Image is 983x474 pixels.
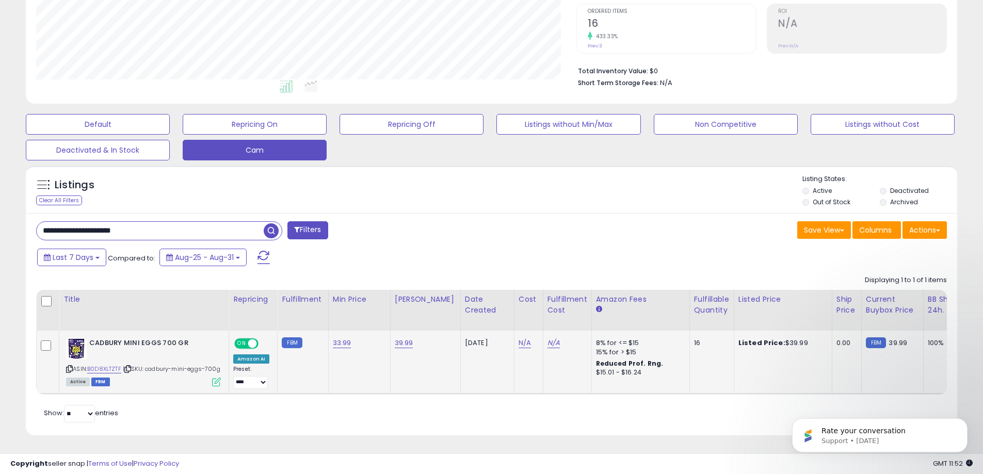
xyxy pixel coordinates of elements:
[694,338,726,348] div: 16
[836,338,853,348] div: 0.00
[282,337,302,348] small: FBM
[395,294,456,305] div: [PERSON_NAME]
[578,64,939,76] li: $0
[44,408,118,418] span: Show: entries
[547,338,560,348] a: N/A
[802,174,957,184] p: Listing States:
[596,359,664,368] b: Reduced Prof. Rng.
[91,378,110,386] span: FBM
[53,252,93,263] span: Last 7 Days
[578,78,658,87] b: Short Term Storage Fees:
[175,252,234,263] span: Aug-25 - Aug-31
[340,114,484,135] button: Repricing Off
[257,339,273,348] span: OFF
[26,140,170,160] button: Deactivated & In Stock
[811,114,955,135] button: Listings without Cost
[89,338,215,351] b: CADBURY MINI EGGS 700 GR
[519,338,531,348] a: N/A
[578,67,648,75] b: Total Inventory Value:
[465,338,506,348] div: [DATE]
[813,198,850,206] label: Out of Stock
[519,294,539,305] div: Cost
[592,32,618,40] small: 433.33%
[134,459,179,468] a: Privacy Policy
[233,354,269,364] div: Amazon AI
[333,294,386,305] div: Min Price
[797,221,851,239] button: Save View
[889,338,907,348] span: 39.99
[928,338,962,348] div: 100%
[496,114,640,135] button: Listings without Min/Max
[777,397,983,469] iframe: Intercom notifications message
[866,337,886,348] small: FBM
[37,249,106,266] button: Last 7 Days
[865,275,947,285] div: Displaying 1 to 1 of 1 items
[63,294,224,305] div: Title
[282,294,324,305] div: Fulfillment
[333,338,351,348] a: 33.99
[654,114,798,135] button: Non Competitive
[778,9,946,14] span: ROI
[233,366,269,389] div: Preset:
[36,195,82,205] div: Clear All Filters
[903,221,947,239] button: Actions
[596,368,682,377] div: $15.01 - $16.24
[395,338,413,348] a: 39.99
[123,365,220,373] span: | SKU: cadbury-mini-eggs-700g
[596,338,682,348] div: 8% for <= $15
[66,338,87,359] img: 51SBbGpi9cL._SL40_.jpg
[859,225,892,235] span: Columns
[235,339,248,348] span: ON
[10,459,48,468] strong: Copyright
[547,294,587,316] div: Fulfillment Cost
[88,459,132,468] a: Terms of Use
[66,338,221,385] div: ASIN:
[928,294,965,316] div: BB Share 24h.
[287,221,328,239] button: Filters
[159,249,247,266] button: Aug-25 - Aug-31
[890,198,918,206] label: Archived
[813,186,832,195] label: Active
[10,459,179,469] div: seller snap | |
[596,348,682,357] div: 15% for > $15
[596,305,602,314] small: Amazon Fees.
[890,186,929,195] label: Deactivated
[87,365,121,373] a: B0D8XLTZTF
[738,338,824,348] div: $39.99
[738,294,828,305] div: Listed Price
[183,114,327,135] button: Repricing On
[778,43,798,49] small: Prev: N/A
[66,378,90,386] span: All listings currently available for purchase on Amazon
[694,294,730,316] div: Fulfillable Quantity
[588,18,756,31] h2: 16
[465,294,510,316] div: Date Created
[108,253,155,263] span: Compared to:
[660,78,672,88] span: N/A
[233,294,273,305] div: Repricing
[588,43,602,49] small: Prev: 3
[836,294,857,316] div: Ship Price
[26,114,170,135] button: Default
[852,221,901,239] button: Columns
[738,338,785,348] b: Listed Price:
[778,18,946,31] h2: N/A
[866,294,919,316] div: Current Buybox Price
[596,294,685,305] div: Amazon Fees
[588,9,756,14] span: Ordered Items
[183,140,327,160] button: Cam
[55,178,94,192] h5: Listings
